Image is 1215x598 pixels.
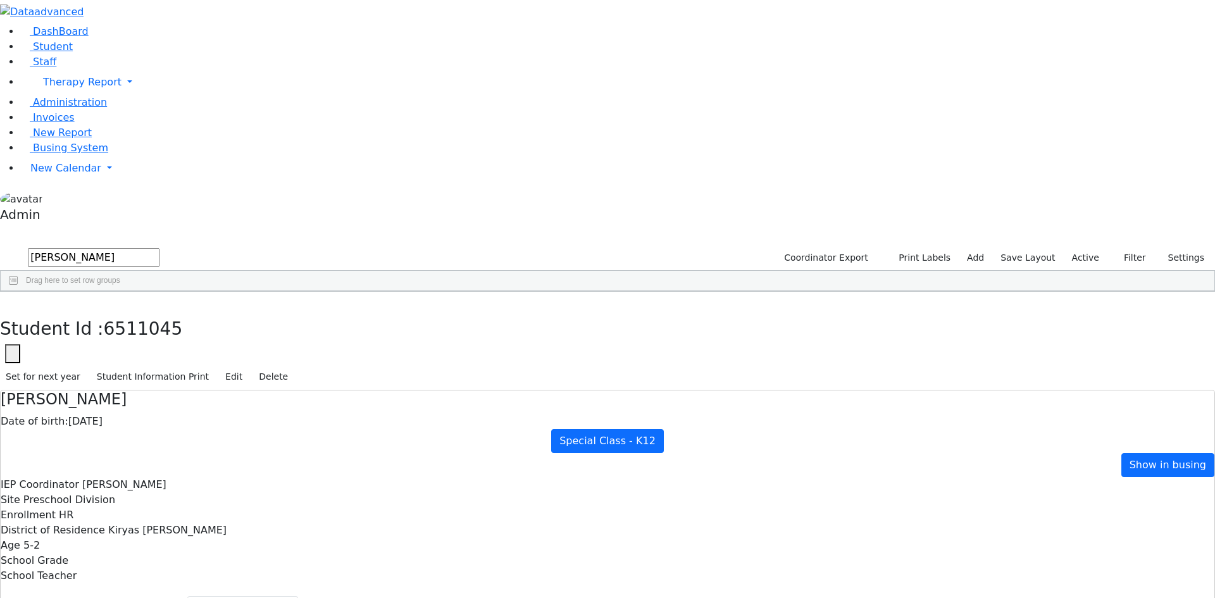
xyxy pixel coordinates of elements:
[1,414,68,429] label: Date of birth:
[1066,248,1105,268] label: Active
[28,248,159,267] input: Search
[20,56,56,68] a: Staff
[33,56,56,68] span: Staff
[1,477,79,492] label: IEP Coordinator
[1,538,20,553] label: Age
[776,248,874,268] button: Coordinator Export
[23,494,115,506] span: Preschool Division
[33,96,107,108] span: Administration
[33,142,108,154] span: Busing System
[220,367,248,387] button: Edit
[82,478,166,490] span: [PERSON_NAME]
[995,248,1061,268] button: Save Layout
[104,318,183,339] span: 6511045
[1,568,77,583] label: School Teacher
[961,248,990,268] a: Add
[1,553,68,568] label: School Grade
[33,127,92,139] span: New Report
[30,162,101,174] span: New Calendar
[253,367,294,387] button: Delete
[1107,248,1152,268] button: Filter
[1,390,1214,409] h4: [PERSON_NAME]
[20,96,107,108] a: Administration
[33,40,73,53] span: Student
[20,111,75,123] a: Invoices
[43,76,121,88] span: Therapy Report
[20,40,73,53] a: Student
[1,508,56,523] label: Enrollment
[884,248,956,268] button: Print Labels
[20,127,92,139] a: New Report
[1,492,20,508] label: Site
[1,414,1214,429] div: [DATE]
[20,142,108,154] a: Busing System
[551,429,664,453] a: Special Class - K12
[20,25,89,37] a: DashBoard
[1130,459,1206,471] span: Show in busing
[26,276,120,285] span: Drag here to set row groups
[1152,248,1210,268] button: Settings
[59,509,73,521] span: HR
[91,367,215,387] button: Student Information Print
[1121,453,1214,477] a: Show in busing
[1,523,105,538] label: District of Residence
[20,156,1215,181] a: New Calendar
[108,524,227,536] span: Kiryas [PERSON_NAME]
[20,70,1215,95] a: Therapy Report
[33,111,75,123] span: Invoices
[23,539,40,551] span: 5-2
[33,25,89,37] span: DashBoard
